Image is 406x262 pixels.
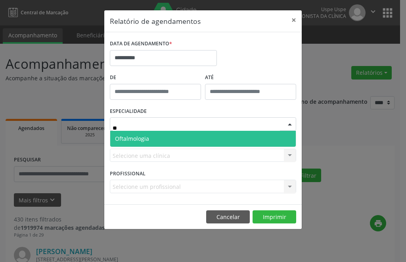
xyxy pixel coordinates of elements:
button: Imprimir [253,210,296,224]
label: DATA DE AGENDAMENTO [110,38,172,50]
label: ESPECIALIDADE [110,105,147,118]
label: ATÉ [205,72,296,84]
button: Cancelar [206,210,250,224]
h5: Relatório de agendamentos [110,16,201,26]
button: Close [286,10,302,30]
label: De [110,72,201,84]
label: PROFISSIONAL [110,167,146,180]
span: Oftalmologia [115,135,149,142]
